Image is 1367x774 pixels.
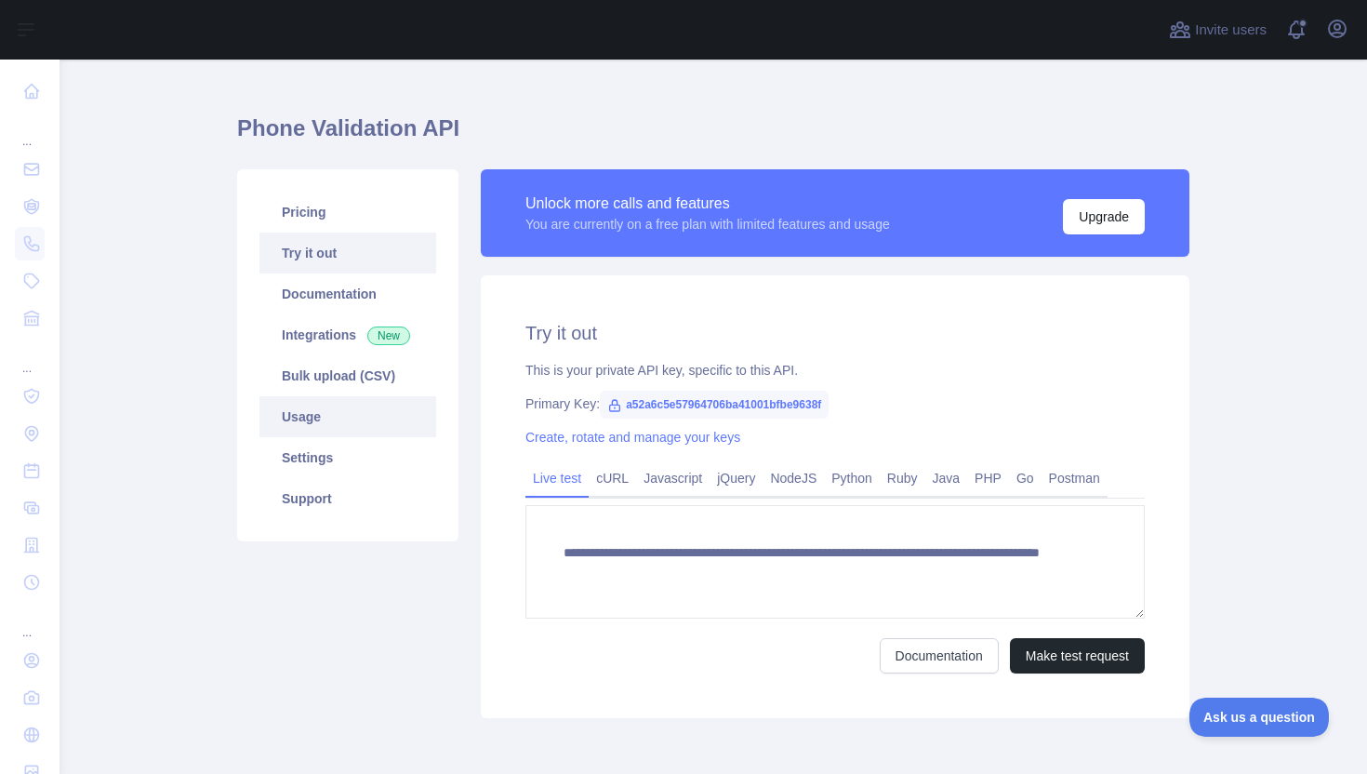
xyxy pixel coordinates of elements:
a: Go [1009,463,1042,493]
div: ... [15,603,45,640]
a: Python [824,463,880,493]
a: Integrations New [259,314,436,355]
a: PHP [967,463,1009,493]
button: Invite users [1165,15,1270,45]
a: Ruby [880,463,925,493]
a: Support [259,478,436,519]
a: Pricing [259,192,436,233]
a: Java [925,463,968,493]
div: You are currently on a free plan with limited features and usage [525,215,890,234]
div: ... [15,112,45,149]
button: Upgrade [1063,199,1145,234]
h2: Try it out [525,320,1145,346]
a: Create, rotate and manage your keys [525,430,740,445]
a: Live test [525,463,589,493]
span: Invite users [1195,20,1267,41]
div: This is your private API key, specific to this API. [525,361,1145,380]
div: Primary Key: [525,394,1145,413]
a: Documentation [880,638,999,674]
a: jQuery [710,463,763,493]
a: Try it out [259,233,436,274]
a: cURL [589,463,636,493]
span: a52a6c5e57964706ba41001bfbe9638f [600,391,829,419]
a: NodeJS [763,463,824,493]
a: Settings [259,437,436,478]
a: Usage [259,396,436,437]
a: Bulk upload (CSV) [259,355,436,396]
div: ... [15,339,45,376]
h1: Phone Validation API [237,113,1189,158]
button: Make test request [1010,638,1145,674]
a: Documentation [259,274,436,314]
a: Javascript [636,463,710,493]
a: Postman [1042,463,1108,493]
div: Unlock more calls and features [525,193,890,215]
iframe: Toggle Customer Support [1189,698,1330,737]
span: New [367,327,410,345]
